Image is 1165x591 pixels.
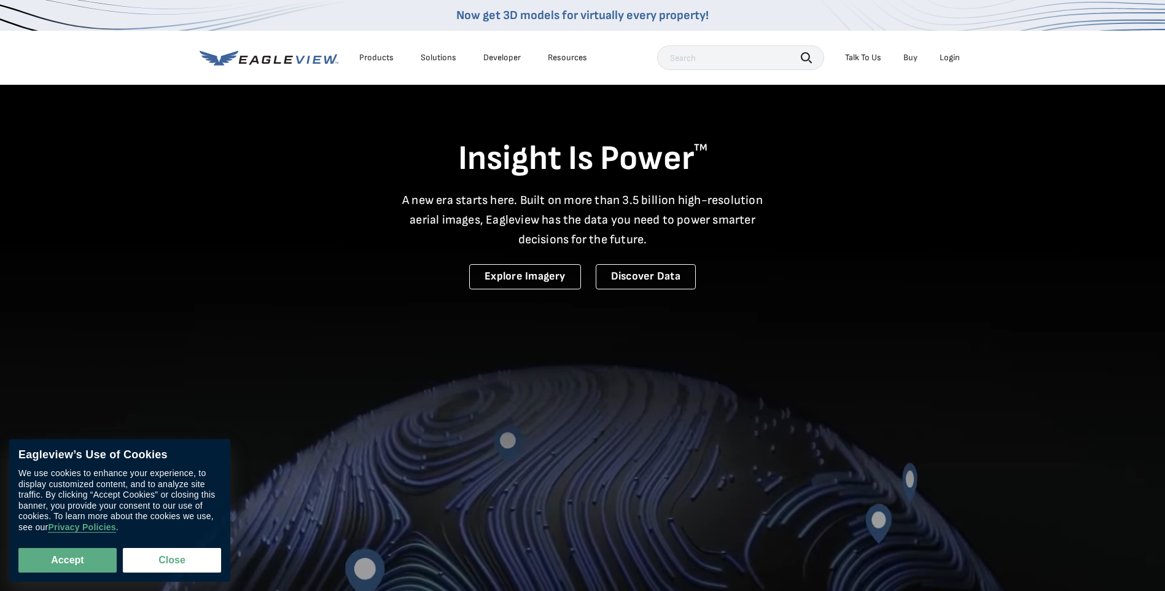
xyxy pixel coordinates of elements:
[845,52,881,63] div: Talk To Us
[123,548,221,573] button: Close
[596,264,696,289] a: Discover Data
[469,264,581,289] a: Explore Imagery
[657,45,824,70] input: Search
[421,52,456,63] div: Solutions
[694,142,707,154] sup: TM
[18,468,221,533] div: We use cookies to enhance your experience, to display customized content, and to analyze site tra...
[903,52,918,63] a: Buy
[200,138,966,181] h1: Insight Is Power
[18,548,117,573] button: Accept
[940,52,960,63] div: Login
[395,190,771,249] p: A new era starts here. Built on more than 3.5 billion high-resolution aerial images, Eagleview ha...
[483,52,521,63] a: Developer
[18,448,221,462] div: Eagleview’s Use of Cookies
[548,52,587,63] div: Resources
[359,52,394,63] div: Products
[48,522,115,533] a: Privacy Policies
[456,8,709,23] a: Now get 3D models for virtually every property!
